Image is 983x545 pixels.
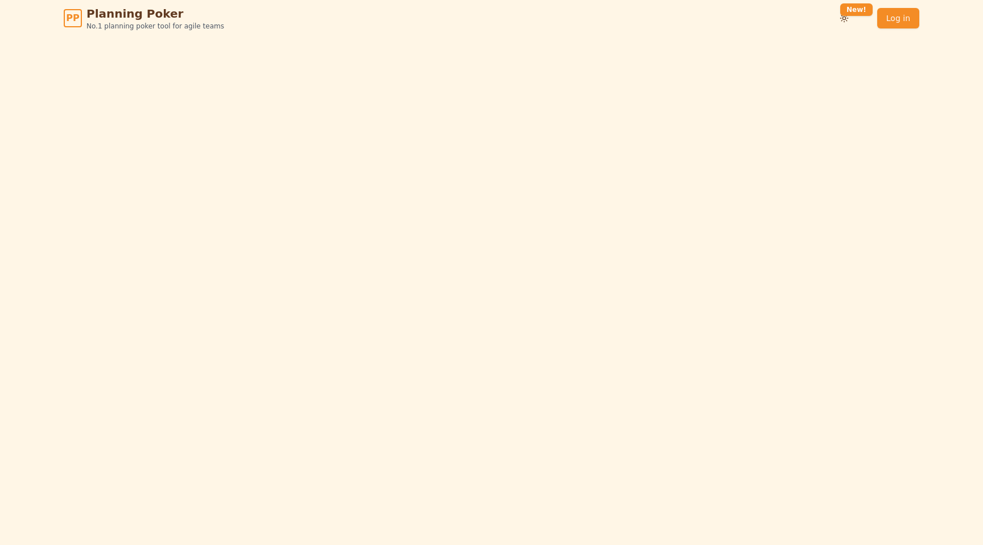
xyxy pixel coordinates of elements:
button: New! [834,8,854,28]
span: Planning Poker [86,6,224,22]
div: New! [840,3,873,16]
a: Log in [877,8,919,28]
span: PP [66,11,79,25]
span: No.1 planning poker tool for agile teams [86,22,224,31]
a: PPPlanning PokerNo.1 planning poker tool for agile teams [64,6,224,31]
